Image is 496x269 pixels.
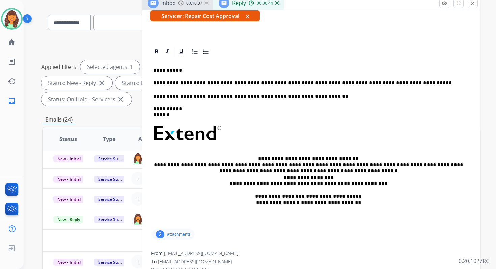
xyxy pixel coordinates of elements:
mat-icon: remove_red_eye [441,0,447,6]
div: Italic [162,47,172,57]
span: [EMAIL_ADDRESS][DOMAIN_NAME] [164,250,238,257]
span: Service Support [94,196,133,203]
button: + [131,255,145,268]
mat-icon: close [470,0,476,6]
span: New - Initial [53,155,85,162]
span: Servicer: Repair Cost Approval [150,10,260,21]
mat-icon: home [8,38,16,46]
mat-icon: close [117,95,125,103]
div: 2 [156,230,164,238]
span: New - Initial [53,176,85,183]
div: Status: On Hold - Servicers [41,92,132,106]
div: Status: New - Reply [41,76,112,90]
div: Underline [176,47,186,57]
span: Service Support [94,259,133,266]
mat-icon: fullscreen [456,0,462,6]
span: Type [103,135,115,143]
div: To: [151,258,471,265]
span: 00:10:37 [186,1,202,6]
span: + [137,258,140,266]
div: Ordered List [190,47,200,57]
div: Status: On-hold – Internal [115,76,203,90]
span: Status [59,135,77,143]
div: From: [151,250,471,257]
img: agent-avatar [133,213,143,225]
mat-icon: inbox [8,97,16,105]
button: x [246,12,249,20]
button: + [131,192,145,206]
img: agent-avatar [133,153,143,164]
mat-icon: history [8,77,16,85]
span: New - Initial [53,259,85,266]
span: Service Support [94,176,133,183]
span: Service Support [94,216,133,223]
div: Bullet List [201,47,211,57]
p: Emails (24) [43,115,75,124]
span: + [137,195,140,203]
mat-icon: list_alt [8,58,16,66]
button: + [131,172,145,185]
div: Bold [151,47,162,57]
p: Applied filters: [41,63,78,71]
span: Assignee [138,135,162,143]
span: [EMAIL_ADDRESS][DOMAIN_NAME] [158,258,232,265]
span: Service Support [94,155,133,162]
span: + [137,174,140,183]
div: Selected agents: 1 [80,60,140,74]
p: attachments [167,232,191,237]
mat-icon: close [98,79,106,87]
img: avatar [2,9,21,28]
span: New - Reply [53,216,84,223]
span: New - Initial [53,196,85,203]
span: 00:00:44 [257,1,273,6]
p: 0.20.1027RC [459,257,489,265]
